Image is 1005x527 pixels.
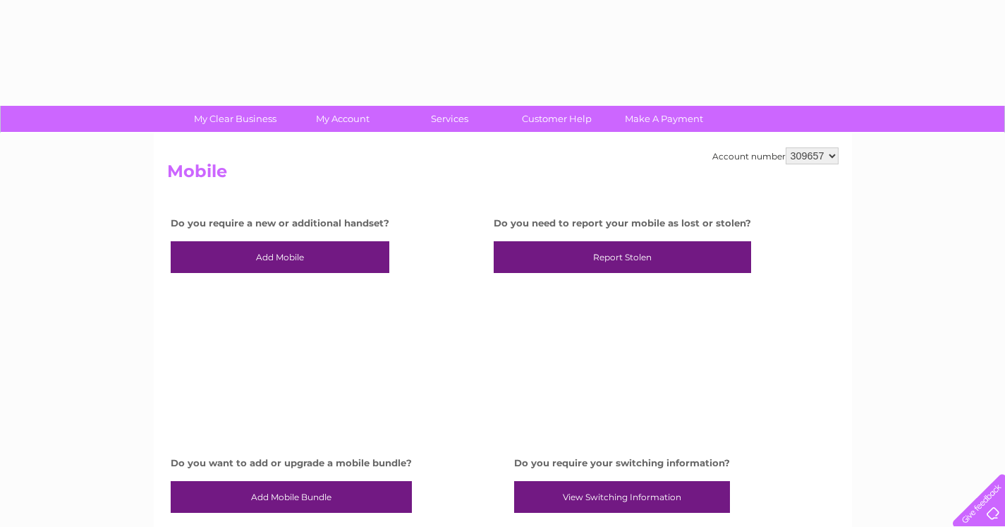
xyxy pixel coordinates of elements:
h4: Do you need to report your mobile as lost or stolen? [494,218,751,229]
a: Add Mobile Bundle [171,481,412,514]
a: Make A Payment [606,106,722,132]
a: Services [391,106,508,132]
a: My Account [284,106,401,132]
a: View Switching Information [514,481,730,514]
h2: Mobile [167,162,839,188]
h4: Do you require a new or additional handset? [171,218,389,229]
h4: Do you require your switching information? [514,458,730,468]
a: My Clear Business [177,106,293,132]
a: Customer Help [499,106,615,132]
div: Account number [712,147,839,164]
h4: Do you want to add or upgrade a mobile bundle? [171,458,412,468]
a: Report Stolen [494,241,751,274]
a: Add Mobile [171,241,389,274]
